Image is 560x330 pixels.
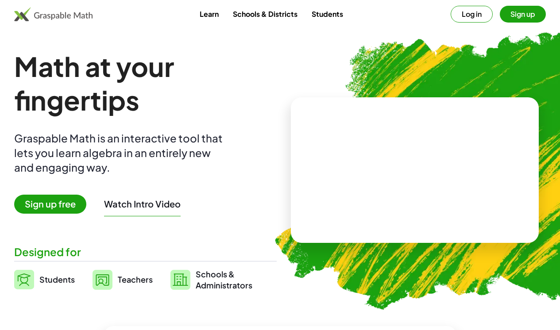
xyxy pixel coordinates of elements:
video: What is this? This is dynamic math notation. Dynamic math notation plays a central role in how Gr... [348,137,481,203]
span: Schools & Administrators [196,269,252,291]
span: Sign up free [14,195,86,214]
a: Students [305,6,350,22]
a: Learn [193,6,226,22]
h1: Math at your fingertips [14,50,277,117]
button: Sign up [500,6,546,23]
button: Watch Intro Video [104,198,181,210]
div: Designed for [14,245,277,259]
span: Teachers [118,274,153,284]
img: svg%3e [93,270,112,290]
div: Graspable Math is an interactive tool that lets you learn algebra in an entirely new and engaging... [14,131,227,175]
button: Log in [451,6,493,23]
a: Students [14,269,75,291]
a: Schools & Districts [226,6,305,22]
a: Teachers [93,269,153,291]
span: Students [39,274,75,284]
a: Schools &Administrators [170,269,252,291]
img: svg%3e [170,270,190,290]
img: svg%3e [14,270,34,289]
